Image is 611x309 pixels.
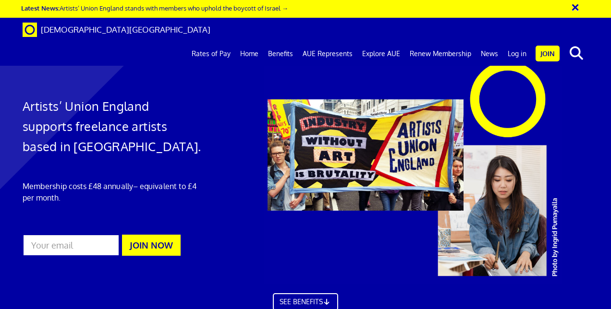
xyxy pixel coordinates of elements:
strong: Latest News: [21,4,60,12]
button: JOIN NOW [122,235,181,256]
a: Home [235,42,263,66]
h1: Artists’ Union England supports freelance artists based in [GEOGRAPHIC_DATA]. [23,96,202,156]
a: Log in [503,42,531,66]
a: Renew Membership [405,42,476,66]
input: Your email [23,234,120,256]
a: News [476,42,503,66]
a: Explore AUE [357,42,405,66]
a: Join [536,46,560,61]
a: AUE Represents [298,42,357,66]
span: [DEMOGRAPHIC_DATA][GEOGRAPHIC_DATA] [41,24,210,35]
a: Brand [DEMOGRAPHIC_DATA][GEOGRAPHIC_DATA] [15,18,218,42]
p: Membership costs £48 annually – equivalent to £4 per month. [23,180,202,203]
a: Latest News:Artists’ Union England stands with members who uphold the boycott of Israel → [21,4,288,12]
a: Rates of Pay [187,42,235,66]
a: Benefits [263,42,298,66]
button: search [562,43,591,63]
